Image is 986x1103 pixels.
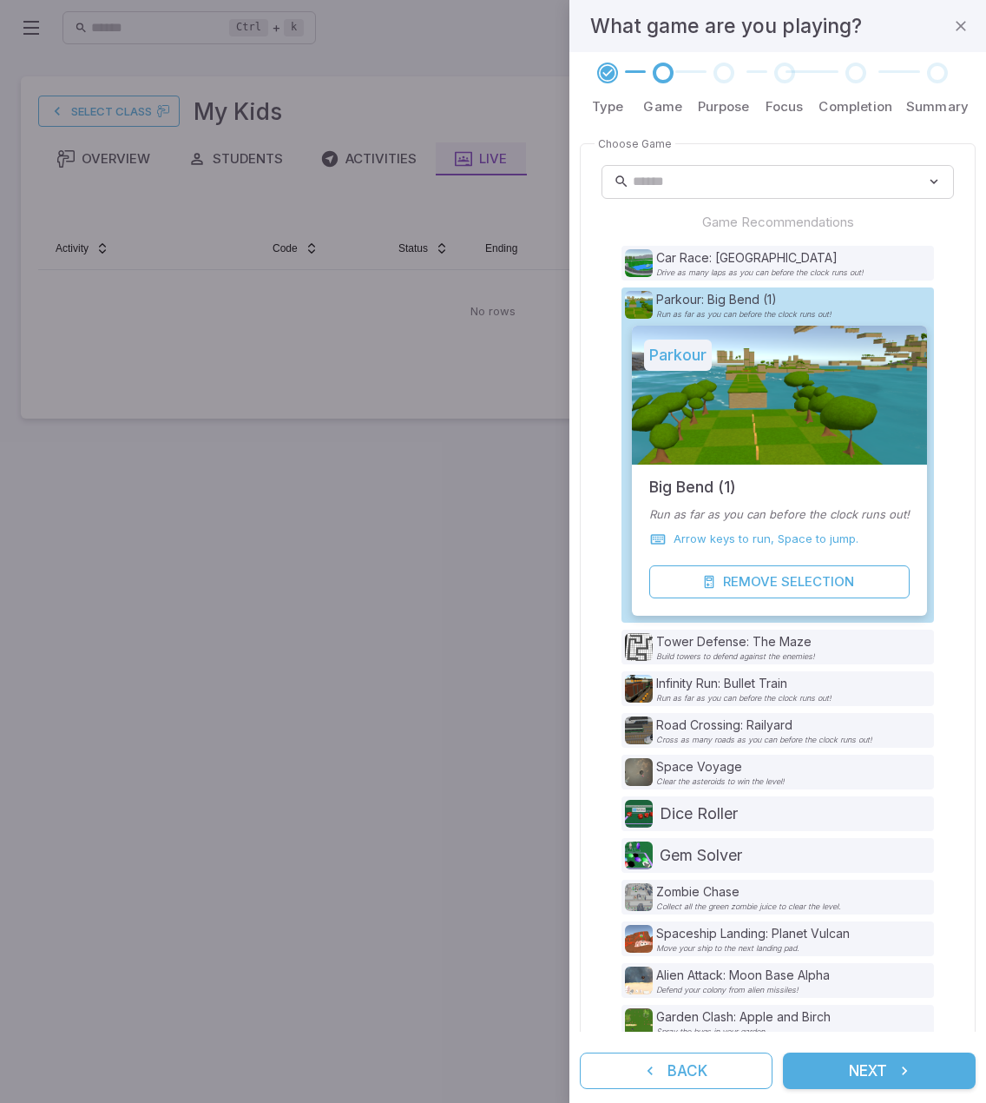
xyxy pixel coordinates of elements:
p: Summary [906,97,969,116]
p: Game [643,97,682,116]
p: Collect all the green zombie juice to clear the level. [656,902,841,911]
p: Road Crossing: Railyard [656,717,872,734]
p: Cross as many roads as you can before the clock runs out! [656,736,872,744]
p: Dice Roller [660,802,738,826]
img: Garden Clash: Apple and Birch [625,1008,653,1036]
img: Road Crossing: Railyard [625,717,653,744]
img: Gem Solver [625,842,653,869]
p: Space Voyage [656,758,785,776]
p: Run as far as you can before the clock runs out! [649,506,910,524]
h5: Parkour [644,340,712,371]
p: Clear the asteroids to win the level! [656,777,785,786]
h4: What game are you playing? [590,10,862,42]
img: Spaceship Landing: Planet Vulcan [625,925,653,953]
p: Infinity Run: Bullet Train [656,675,832,692]
p: Garden Clash: Apple and Birch [656,1008,831,1026]
button: Next [783,1053,976,1089]
p: Type [592,97,624,116]
img: Car Race: Crystal Lake [625,249,653,277]
img: Zombie Chase [625,883,653,911]
legend: Choose Game [595,137,675,151]
p: Parkour: Big Bend (1) [656,291,832,308]
button: Remove Selection [649,565,910,598]
p: Move your ship to the next landing pad. [656,944,850,953]
img: Space Voyage [625,758,653,786]
p: Spray the bugs in your garden [656,1027,831,1036]
p: Alien Attack: Moon Base Alpha [656,967,830,984]
p: Defend your colony from alien missiles! [656,986,830,994]
p: Completion [818,97,892,116]
p: Drive as many laps as you can before the clock runs out! [656,268,864,277]
p: Focus [766,97,804,116]
p: Build towers to defend against the enemies! [656,652,815,661]
p: Zombie Chase [656,883,841,901]
img: Tower Defense: The Maze [625,633,653,661]
p: Tower Defense: The Maze [656,633,815,651]
p: Run as far as you can before the clock runs out! [656,694,832,703]
h5: Big Bend (1) [649,475,736,499]
p: Purpose [698,97,750,116]
img: Alien Attack: Moon Base Alpha [625,967,653,994]
img: Parkour: Big Bend (1) [625,291,653,319]
p: Arrow keys to run, Space to jump. [674,531,858,548]
p: Run as far as you can before the clock runs out! [656,310,832,319]
p: Game Recommendations [702,213,854,232]
img: Infinity Run: Bullet Train [625,675,653,703]
button: Back [580,1053,772,1089]
p: Car Race: [GEOGRAPHIC_DATA] [656,249,864,267]
p: Spaceship Landing: Planet Vulcan [656,925,850,942]
p: Gem Solver [660,843,742,868]
img: Dice Roller [625,800,653,828]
